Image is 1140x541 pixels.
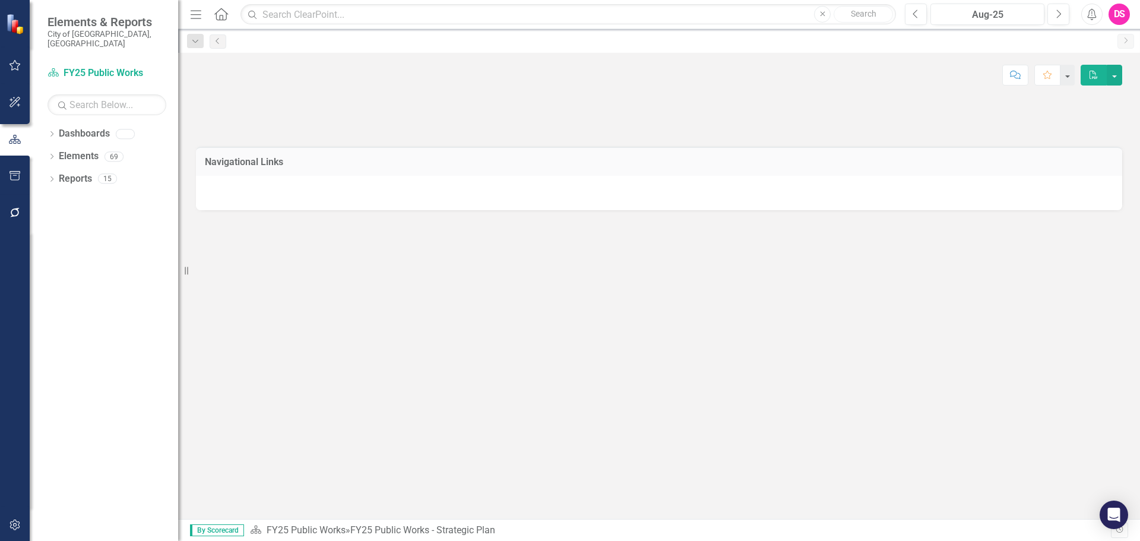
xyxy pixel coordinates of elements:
[267,524,346,536] a: FY25 Public Works
[350,524,495,536] div: FY25 Public Works - Strategic Plan
[250,524,1111,537] div: »
[47,94,166,115] input: Search Below...
[59,172,92,186] a: Reports
[104,151,123,162] div: 69
[1100,501,1128,529] div: Open Intercom Messenger
[935,8,1040,22] div: Aug-25
[47,29,166,49] small: City of [GEOGRAPHIC_DATA], [GEOGRAPHIC_DATA]
[240,4,896,25] input: Search ClearPoint...
[1109,4,1130,25] button: DS
[98,174,117,184] div: 15
[834,6,893,23] button: Search
[59,127,110,141] a: Dashboards
[190,524,244,536] span: By Scorecard
[205,157,1113,167] h3: Navigational Links
[47,67,166,80] a: FY25 Public Works
[930,4,1044,25] button: Aug-25
[59,150,99,163] a: Elements
[47,15,166,29] span: Elements & Reports
[5,13,27,35] img: ClearPoint Strategy
[851,9,876,18] span: Search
